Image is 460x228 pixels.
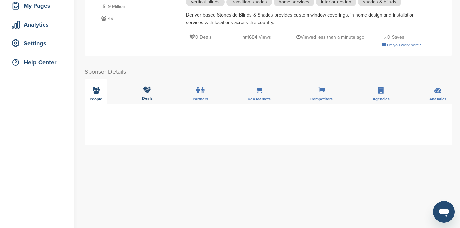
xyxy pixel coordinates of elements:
span: Partners [193,97,208,101]
div: Denver-based Stoneside Blinds & Shades provides custom window coverings, in-home design and insta... [186,11,421,26]
p: 0 Saves [384,33,404,41]
span: Key Markets [248,97,271,101]
span: Analytics [429,97,446,101]
a: Do you work here? [382,43,421,47]
p: 1684 Views [243,33,271,41]
span: Competitors [310,97,333,101]
p: 49 [100,14,179,23]
p: 0 Deals [189,33,212,41]
p: Viewed less than a minute ago [296,33,364,41]
a: Help Center [7,55,67,70]
p: 9 Million [100,2,179,11]
span: Do you work here? [387,43,421,47]
div: Analytics [10,19,67,31]
iframe: Button to launch messaging window [433,201,455,223]
h2: Sponsor Details [85,67,452,76]
span: People [90,97,102,101]
div: Settings [10,37,67,50]
div: Help Center [10,56,67,68]
span: Deals [142,96,153,100]
a: Settings [7,36,67,51]
span: Agencies [373,97,390,101]
a: Analytics [7,17,67,32]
